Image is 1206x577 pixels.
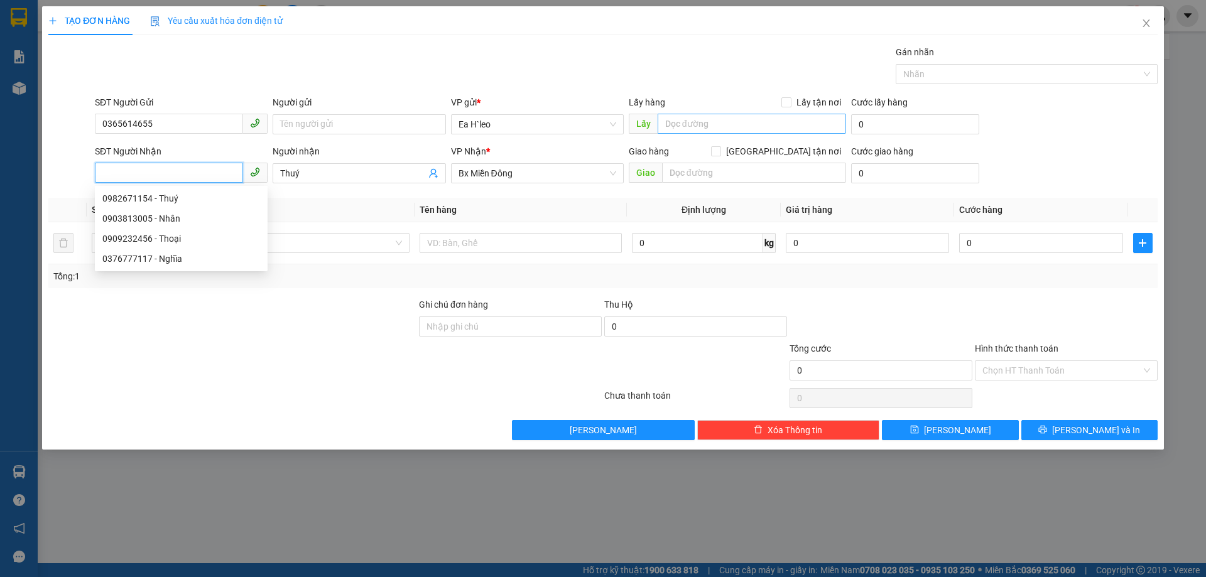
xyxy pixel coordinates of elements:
[95,249,268,269] div: 0376777117 - Nghĩa
[428,168,438,178] span: user-add
[95,188,268,208] div: 0982671154 - Thuý
[721,144,846,158] span: [GEOGRAPHIC_DATA] tận nơi
[786,205,832,215] span: Giá trị hàng
[851,146,913,156] label: Cước giao hàng
[451,95,624,109] div: VP gửi
[95,208,268,229] div: 0903813005 - Nhân
[896,47,934,57] label: Gán nhãn
[250,167,260,177] span: phone
[102,232,260,245] div: 0909232456 - Thoại
[882,420,1018,440] button: save[PERSON_NAME]
[1141,18,1151,28] span: close
[512,420,695,440] button: [PERSON_NAME]
[95,229,268,249] div: 0909232456 - Thoại
[604,299,633,310] span: Thu Hộ
[1052,423,1140,437] span: [PERSON_NAME] và In
[419,316,602,337] input: Ghi chú đơn hàng
[451,146,486,156] span: VP Nhận
[420,205,457,215] span: Tên hàng
[786,233,949,253] input: 0
[1129,6,1164,41] button: Close
[53,269,465,283] div: Tổng: 1
[102,252,260,266] div: 0376777117 - Nghĩa
[102,191,260,205] div: 0982671154 - Thuý
[53,233,73,253] button: delete
[420,233,622,253] input: VD: Bàn, Ghế
[910,425,919,435] span: save
[629,114,658,134] span: Lấy
[975,343,1058,353] label: Hình thức thanh toán
[419,299,488,310] label: Ghi chú đơn hàng
[150,16,160,26] img: icon
[763,233,776,253] span: kg
[629,97,665,107] span: Lấy hàng
[459,115,616,134] span: Ea H`leo
[851,114,979,134] input: Cước lấy hàng
[95,95,268,109] div: SĐT Người Gửi
[95,144,268,158] div: SĐT Người Nhận
[682,205,726,215] span: Định lượng
[459,164,616,183] span: Bx Miền Đông
[851,163,979,183] input: Cước giao hàng
[697,420,880,440] button: deleteXóa Thông tin
[273,95,445,109] div: Người gửi
[658,114,846,134] input: Dọc đường
[768,423,822,437] span: Xóa Thông tin
[570,423,637,437] span: [PERSON_NAME]
[215,234,402,252] span: Khác
[754,425,763,435] span: delete
[1021,420,1158,440] button: printer[PERSON_NAME] và In
[273,144,445,158] div: Người nhận
[250,118,260,128] span: phone
[924,423,991,437] span: [PERSON_NAME]
[92,205,102,215] span: SL
[603,389,788,411] div: Chưa thanh toán
[791,95,846,109] span: Lấy tận nơi
[1134,238,1152,248] span: plus
[790,343,831,353] span: Tổng cước
[1038,425,1047,435] span: printer
[629,146,669,156] span: Giao hàng
[662,163,846,183] input: Dọc đường
[150,16,283,26] span: Yêu cầu xuất hóa đơn điện tử
[629,163,662,183] span: Giao
[1133,233,1153,253] button: plus
[102,212,260,225] div: 0903813005 - Nhân
[851,97,908,107] label: Cước lấy hàng
[48,16,130,26] span: TẠO ĐƠN HÀNG
[959,205,1002,215] span: Cước hàng
[48,16,57,25] span: plus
